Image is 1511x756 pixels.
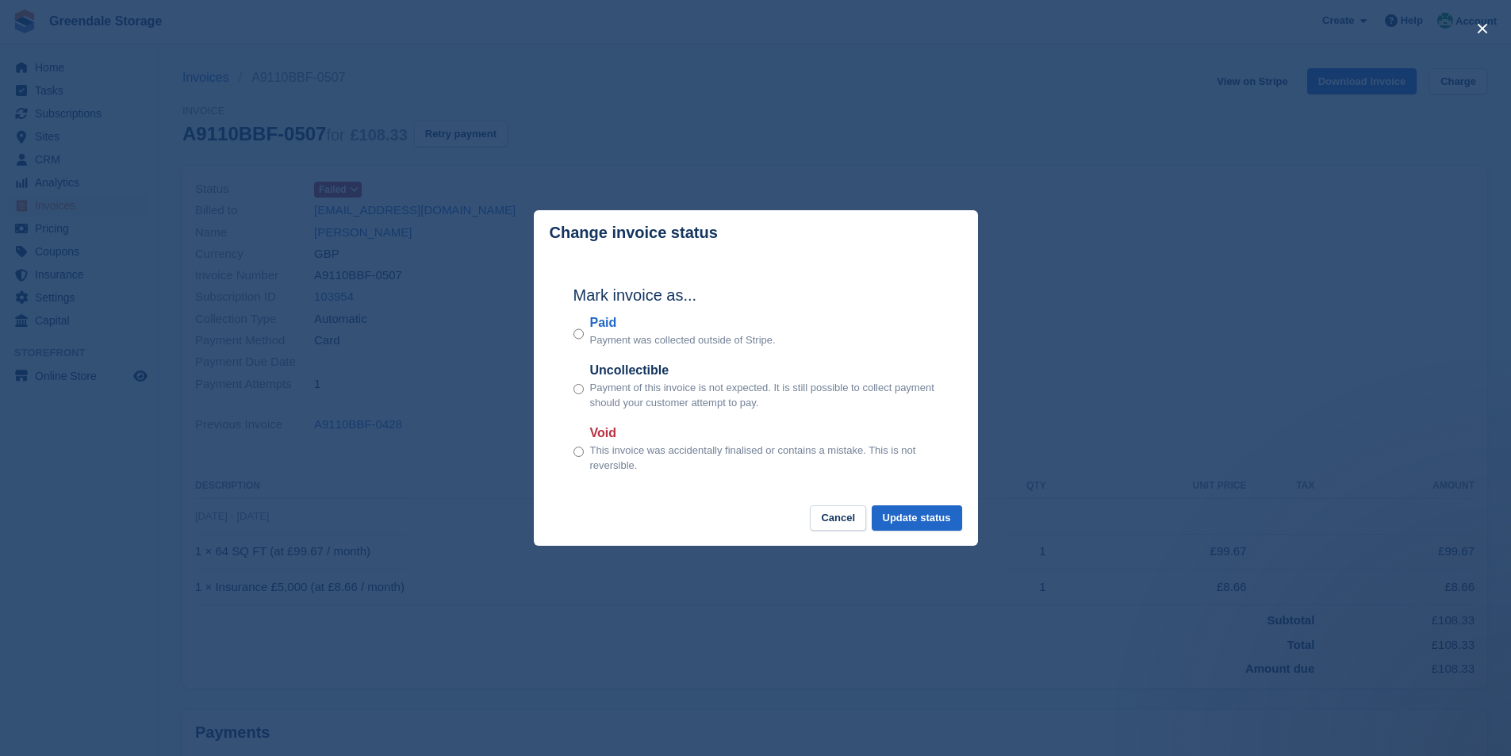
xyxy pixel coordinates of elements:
[810,505,866,532] button: Cancel
[590,313,776,332] label: Paid
[573,283,938,307] h2: Mark invoice as...
[590,443,938,474] p: This invoice was accidentally finalised or contains a mistake. This is not reversible.
[590,380,938,411] p: Payment of this invoice is not expected. It is still possible to collect payment should your cust...
[1470,16,1495,41] button: close
[550,224,718,242] p: Change invoice status
[872,505,962,532] button: Update status
[590,332,776,348] p: Payment was collected outside of Stripe.
[590,361,938,380] label: Uncollectible
[590,424,938,443] label: Void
